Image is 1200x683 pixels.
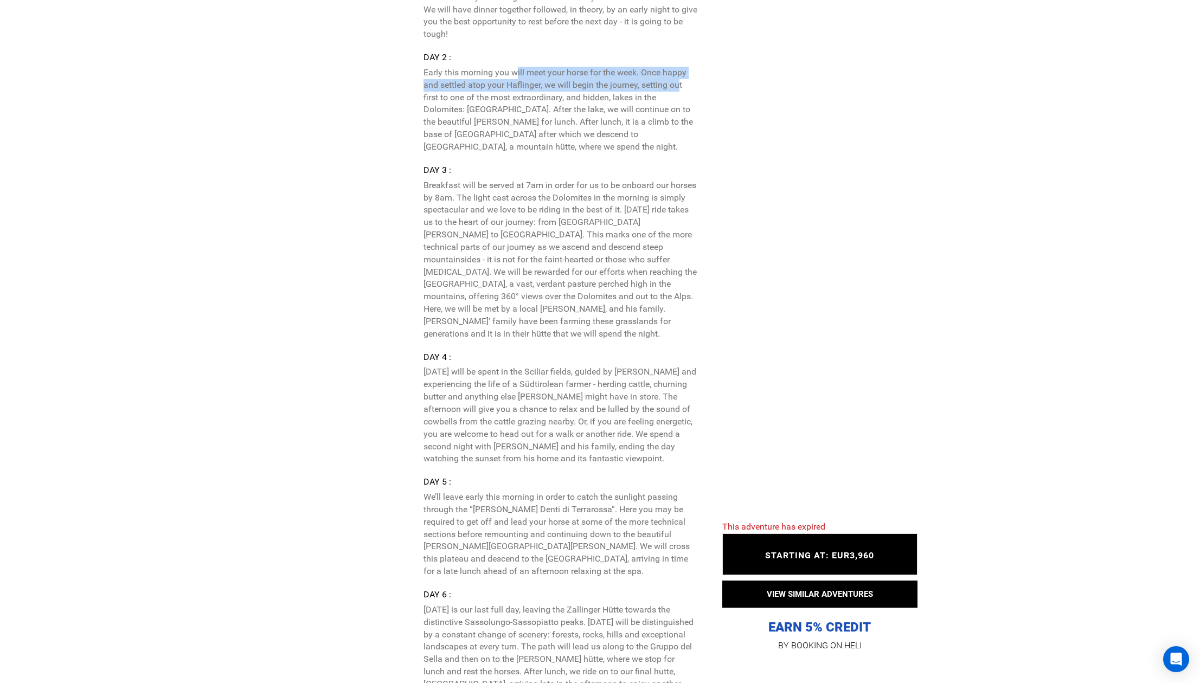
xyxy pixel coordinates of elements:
div: Day 6 : [423,589,697,601]
p: Breakfast will be served at 7am in order for us to be onboard our horses by 8am. The light cast a... [423,179,697,340]
div: Day 4 : [423,351,697,364]
p: Early this morning you will meet your horse for the week. Once happy and settled atop your Haflin... [423,67,697,153]
p: [DATE] will be spent in the Sciliar fields, guided by [PERSON_NAME] and experiencing the life of ... [423,366,697,465]
div: Day 5 : [423,476,697,488]
div: Open Intercom Messenger [1163,646,1189,672]
div: Day 3 : [423,164,697,177]
p: BY BOOKING ON HELI [722,638,917,653]
div: Day 2 : [423,51,697,64]
span: This adventure has expired [722,522,825,532]
button: VIEW SIMILAR ADVENTURES [722,581,917,608]
p: We’ll leave early this morning in order to catch the sunlight passing through the “[PERSON_NAME] ... [423,491,697,578]
span: STARTING AT: EUR3,960 [765,551,874,561]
